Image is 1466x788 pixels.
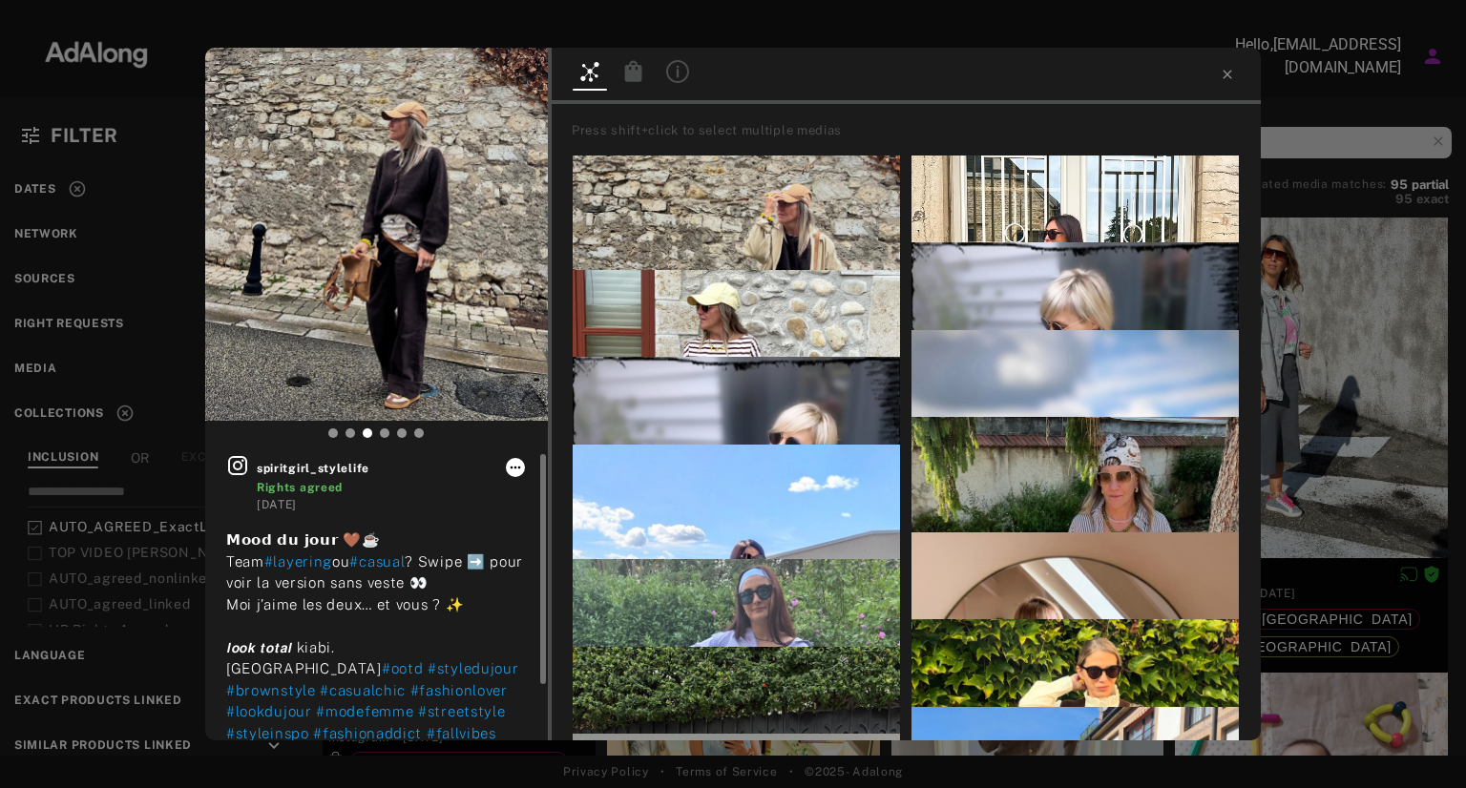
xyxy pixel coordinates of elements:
[257,460,527,477] span: spiritgirl_stylelife
[264,553,332,570] span: #layering
[410,682,508,698] span: #fashionlover
[226,531,381,570] span: 𝗠𝗼𝗼𝗱 𝗱𝘂 𝗷𝗼𝘂𝗿 🤎☕ Team
[226,682,316,698] span: #brownstyle
[320,682,406,698] span: #casualchic
[332,553,349,570] span: ou
[427,725,496,741] span: #fallvibes
[1371,696,1466,788] iframe: Chat Widget
[418,703,505,719] span: #streetstyle
[257,498,297,511] time: 2025-09-22T15:56:31.000Z
[349,553,405,570] span: #casual
[316,703,413,719] span: #modefemme
[428,660,518,676] span: #styledujour
[226,725,309,741] span: #styleinspo
[313,725,422,741] span: #fashionaddict
[205,48,548,421] img: INS_DO6Qv5VDNH__2
[257,481,343,494] span: Rights agreed
[226,703,312,719] span: #lookdujour
[572,121,1254,140] div: Press shift+click to select multiple medias
[1371,696,1466,788] div: Widget de chat
[382,660,424,676] span: #ootd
